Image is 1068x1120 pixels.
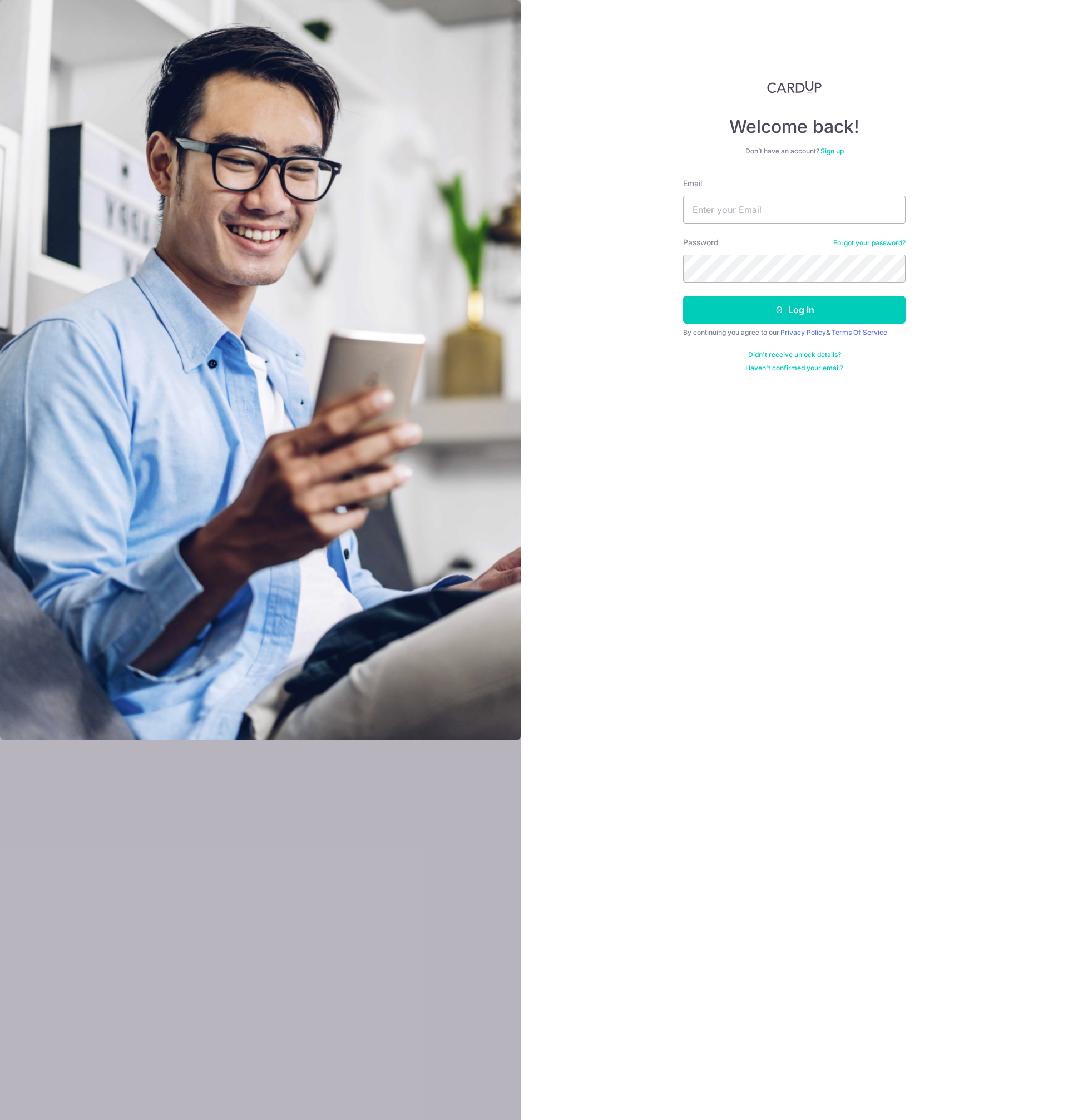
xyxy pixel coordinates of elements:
a: Terms Of Service [832,328,887,336]
button: Log in [683,296,906,324]
label: Password [683,237,719,248]
a: Haven't confirmed your email? [745,364,843,373]
div: By continuing you agree to our & [683,328,906,337]
a: Sign up [820,147,844,155]
h4: Welcome back! [683,116,906,138]
img: CardUp Logo [767,80,822,93]
a: Didn't receive unlock details? [748,350,841,359]
label: Email [683,178,702,189]
a: Privacy Policy [780,328,826,336]
input: Enter your Email [683,196,906,224]
div: Don’t have an account? [683,147,906,156]
a: Forgot your password? [833,239,906,247]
